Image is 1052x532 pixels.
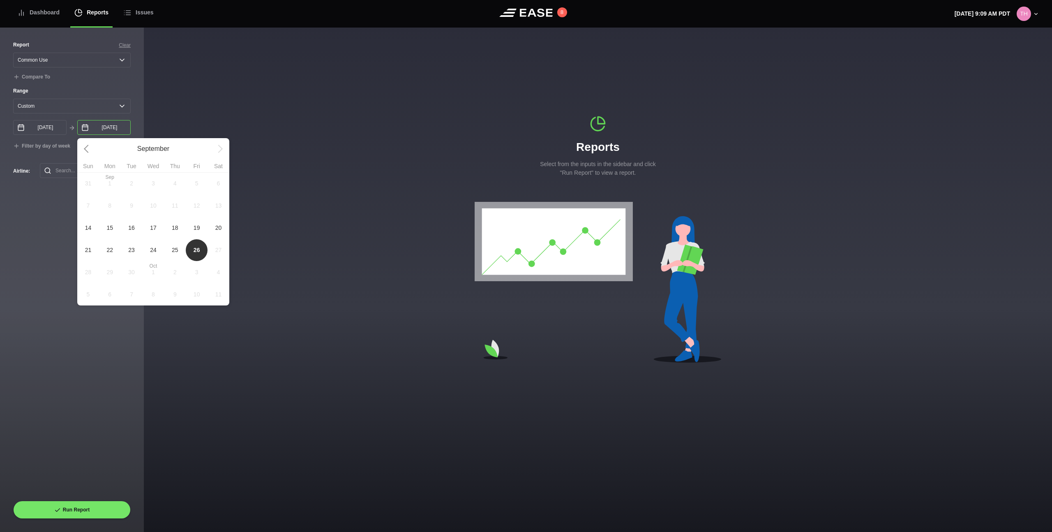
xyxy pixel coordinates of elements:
span: Fri [186,163,208,169]
span: 25 [172,246,178,254]
div: Reports [536,116,660,177]
span: 16 [128,224,135,232]
span: 15 [106,224,113,232]
span: 17 [150,224,157,232]
span: Wed [143,163,164,169]
button: Run Report [13,501,131,519]
img: 80ca9e2115b408c1dc8c56a444986cd3 [1017,7,1031,21]
label: Report [13,41,29,49]
button: Compare To [13,74,50,81]
span: Sat [208,163,229,169]
span: 20 [215,224,222,232]
p: Select from the inputs in the sidebar and click "Run Report" to view a report. [536,160,660,177]
h1: Reports [536,139,660,156]
input: mm/dd/yyyy [13,120,67,135]
span: September [99,144,208,154]
span: 22 [106,246,113,254]
span: Tue [121,163,143,169]
span: 23 [128,246,135,254]
input: Search... [40,163,131,178]
label: Airline : [13,167,27,175]
span: 18 [172,224,178,232]
button: 8 [557,7,567,17]
span: 19 [194,224,200,232]
span: 21 [85,246,92,254]
button: Clear [119,42,131,49]
span: Thu [164,163,186,169]
span: Sun [77,163,99,169]
span: 24 [150,246,157,254]
input: mm/dd/yyyy [77,120,131,135]
p: [DATE] 9:09 AM PDT [955,9,1010,18]
span: 14 [85,224,92,232]
label: Range [13,87,131,95]
button: Filter by day of week [13,143,70,150]
span: Mon [99,163,121,169]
